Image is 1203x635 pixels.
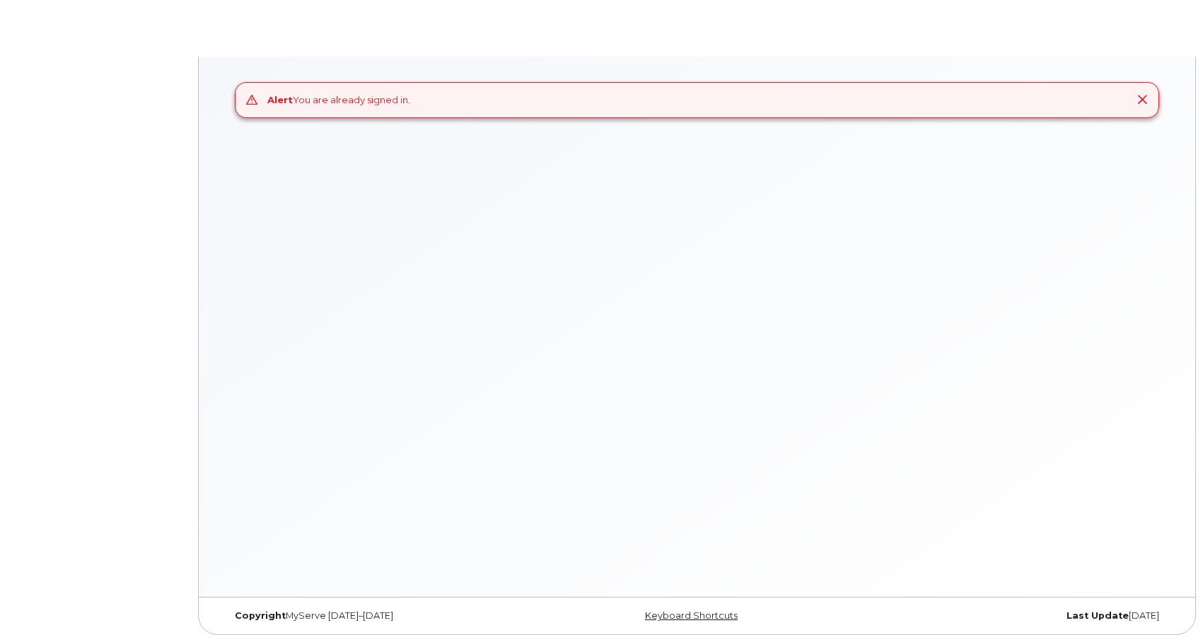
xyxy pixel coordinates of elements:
strong: Copyright [235,610,286,621]
div: MyServe [DATE]–[DATE] [224,610,540,622]
div: You are already signed in. [267,93,410,107]
div: [DATE] [854,610,1170,622]
strong: Last Update [1067,610,1129,621]
a: Keyboard Shortcuts [645,610,738,621]
strong: Alert [267,94,293,105]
